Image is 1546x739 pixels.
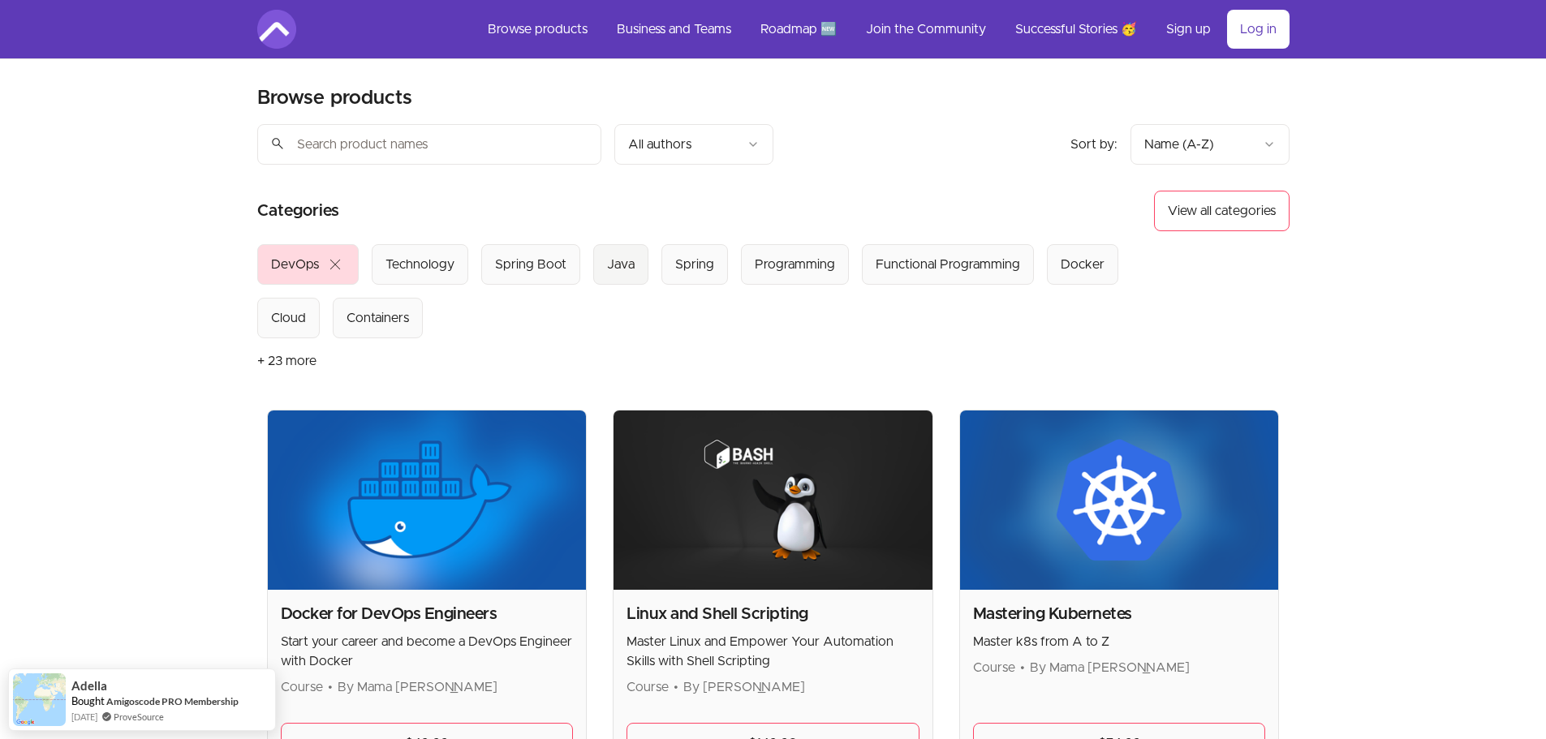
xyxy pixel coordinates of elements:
[675,255,714,274] div: Spring
[853,10,999,49] a: Join the Community
[747,10,850,49] a: Roadmap 🆕
[614,410,932,590] img: Product image for Linux and Shell Scripting
[347,308,409,328] div: Containers
[475,10,601,49] a: Browse products
[13,673,66,726] img: provesource social proof notification image
[1030,661,1190,674] span: By Mama [PERSON_NAME]
[755,255,835,274] div: Programming
[627,632,919,671] p: Master Linux and Empower Your Automation Skills with Shell Scripting
[385,255,454,274] div: Technology
[71,694,105,707] span: Bought
[495,255,566,274] div: Spring Boot
[257,85,412,111] h2: Browse products
[281,603,574,625] h2: Docker for DevOps Engineers
[71,679,107,693] span: Adella
[114,711,164,722] a: ProveSource
[674,681,678,694] span: •
[973,603,1266,625] h2: Mastering Kubernetes
[973,661,1015,674] span: Course
[1130,124,1290,165] button: Product sort options
[607,255,635,274] div: Java
[257,338,317,384] button: + 23 more
[627,603,919,625] h2: Linux and Shell Scripting
[271,255,319,274] div: DevOps
[325,255,345,274] span: close
[475,10,1290,49] nav: Main
[973,632,1266,651] p: Master k8s from A to Z
[876,255,1020,274] div: Functional Programming
[338,681,497,694] span: By Mama [PERSON_NAME]
[683,681,805,694] span: By [PERSON_NAME]
[1070,138,1118,151] span: Sort by:
[257,10,296,49] img: Amigoscode logo
[604,10,744,49] a: Business and Teams
[270,132,285,155] span: search
[268,410,587,590] img: Product image for Docker for DevOps Engineers
[281,632,574,671] p: Start your career and become a DevOps Engineer with Docker
[1153,10,1224,49] a: Sign up
[257,191,339,231] h2: Categories
[627,681,669,694] span: Course
[614,124,773,165] button: Filter by author
[71,710,97,724] span: [DATE]
[1002,10,1150,49] a: Successful Stories 🥳
[960,410,1279,590] img: Product image for Mastering Kubernetes
[328,681,333,694] span: •
[1020,661,1025,674] span: •
[1227,10,1290,49] a: Log in
[271,308,306,328] div: Cloud
[1154,191,1290,231] button: View all categories
[257,124,601,165] input: Search product names
[106,694,239,708] a: Amigoscode PRO Membership
[1061,255,1105,274] div: Docker
[281,681,323,694] span: Course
